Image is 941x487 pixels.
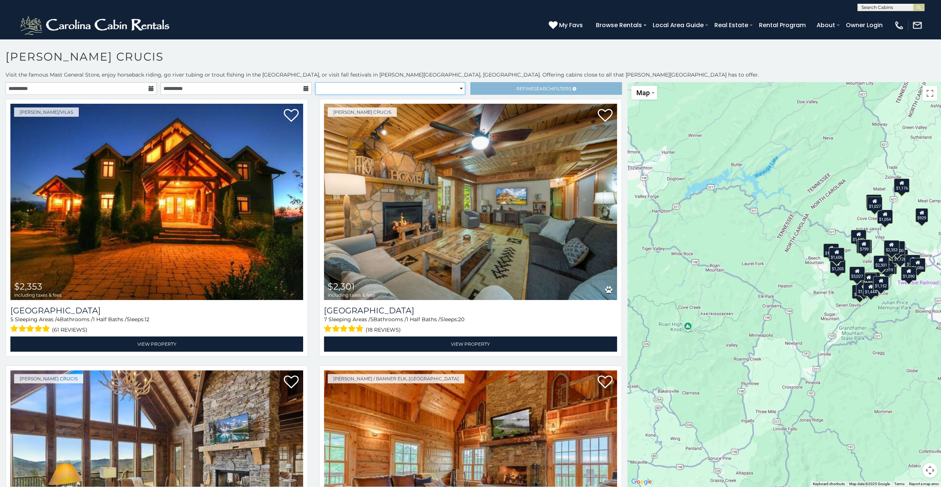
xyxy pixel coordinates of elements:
a: Wilderness Lodge $2,353 including taxes & fees [10,104,303,300]
img: White-1-2.png [19,14,173,36]
div: $1,036 [905,255,920,269]
span: 20 [458,316,464,323]
div: $929 [915,208,928,222]
a: [PERSON_NAME]/Vilas [14,107,79,117]
span: 5 [10,316,13,323]
button: Toggle fullscreen view [922,86,937,101]
div: $1,907 [864,272,880,286]
span: Map [636,89,650,97]
span: 4 [56,316,60,323]
a: Add to favorites [284,375,299,390]
div: $1,062 [856,239,872,254]
div: $2,353 [883,240,899,254]
a: Browse Rentals [592,19,646,32]
a: Local Area Guide [649,19,707,32]
a: Add to favorites [598,375,613,390]
a: Owner Login [842,19,886,32]
div: $799 [857,239,870,254]
a: RefineSearchFilters [470,82,622,95]
button: Keyboard shortcuts [813,481,845,487]
span: 7 [324,316,327,323]
h3: Wilderness Lodge [10,306,303,316]
span: My Favs [559,20,583,30]
div: $1,176 [894,178,909,193]
a: Rental Program [755,19,809,32]
div: $1,256 [856,282,872,296]
div: $2,246 [881,260,896,274]
div: $1,284 [861,273,876,287]
span: including taxes & fees [14,293,62,297]
span: (61 reviews) [52,325,87,335]
span: Search [534,86,553,91]
a: [GEOGRAPHIC_DATA] [10,306,303,316]
a: About [813,19,839,32]
button: Map camera controls [922,463,937,478]
a: [GEOGRAPHIC_DATA] [324,306,617,316]
span: Refine Filters [516,86,571,91]
div: $1,054 [877,210,893,224]
a: Real Estate [711,19,752,32]
div: $1,027 [867,197,882,211]
div: $1,589 [851,230,866,244]
a: Open this area in Google Maps (opens a new window) [629,477,654,487]
div: $1,152 [873,276,889,290]
img: Google [629,477,654,487]
a: Terms (opens in new tab) [894,482,905,486]
span: 12 [145,316,149,323]
div: $1,126 [892,249,908,264]
img: Mountainside Lodge [324,104,617,300]
span: $2,301 [328,281,355,292]
h3: Mountainside Lodge [324,306,617,316]
span: 1 Half Baths / [406,316,440,323]
span: $2,353 [14,281,42,292]
div: $1,319 [879,260,895,274]
div: $1,542 [852,285,867,299]
div: $1,205 [830,259,845,273]
a: [PERSON_NAME] Crucis [328,107,397,117]
button: Change map style [631,86,657,100]
div: $1,444 [863,282,878,296]
a: [PERSON_NAME] Crucis [14,374,83,383]
span: Map data ©2025 Google [849,482,890,486]
a: View Property [10,336,303,352]
span: (18 reviews) [366,325,401,335]
div: Sleeping Areas / Bathrooms / Sleeps: [10,316,303,335]
a: Add to favorites [598,108,613,124]
div: $3,027 [849,267,865,281]
span: 5 [370,316,373,323]
div: $1,086 [910,258,925,272]
a: View Property [324,336,617,352]
img: Wilderness Lodge [10,104,303,300]
div: $1,011 [866,194,882,209]
span: 1 Half Baths / [93,316,127,323]
div: $1,090 [901,267,916,281]
a: Mountainside Lodge $2,301 including taxes & fees [324,104,617,300]
div: Sleeping Areas / Bathrooms / Sleeps: [324,316,617,335]
a: Report a map error [909,482,939,486]
div: $2,301 [873,255,889,270]
img: phone-regular-white.png [894,20,904,30]
div: $1,606 [829,248,844,262]
a: [PERSON_NAME] / Banner Elk, [GEOGRAPHIC_DATA] [328,374,464,383]
span: including taxes & fees [328,293,375,297]
a: My Favs [549,20,585,30]
img: mail-regular-white.png [912,20,922,30]
div: $1,504 [823,243,839,258]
